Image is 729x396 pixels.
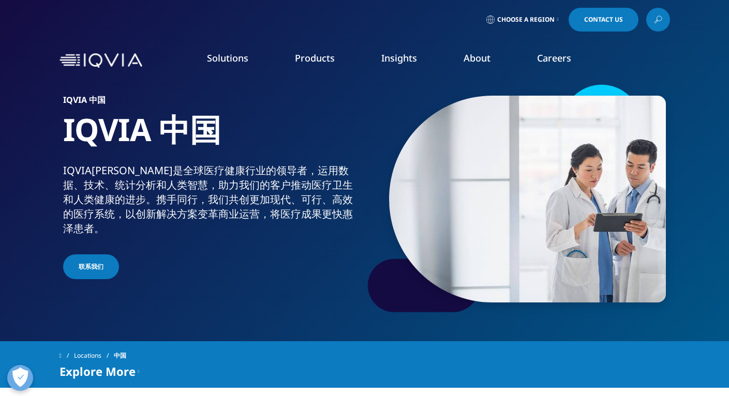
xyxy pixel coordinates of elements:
a: Careers [537,52,571,64]
a: Contact Us [569,8,638,32]
nav: Primary [146,36,670,85]
span: Contact Us [584,17,623,23]
div: IQVIA[PERSON_NAME]是全球医疗健康行业的领导者，运用数据、技术、统计分析和人类智慧，助力我们的客户推动医疗卫生和人类健康的进步。携手同行，我们共创更加现代、可行、高效的医疗系统，... [63,163,361,236]
span: Explore More [59,365,136,377]
span: 联系我们 [79,262,103,271]
a: Products [295,52,335,64]
img: 051_doctors-reviewing-information-on-tablet.jpg [389,96,666,302]
h6: IQVIA 中国 [63,96,361,110]
span: 中国 [114,346,126,365]
a: About [464,52,490,64]
a: Solutions [207,52,248,64]
button: 打开偏好 [7,365,33,391]
a: 联系我们 [63,254,119,279]
a: Locations [74,346,114,365]
h1: IQVIA 中国 [63,110,361,163]
span: Choose a Region [497,16,555,24]
a: Insights [381,52,417,64]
